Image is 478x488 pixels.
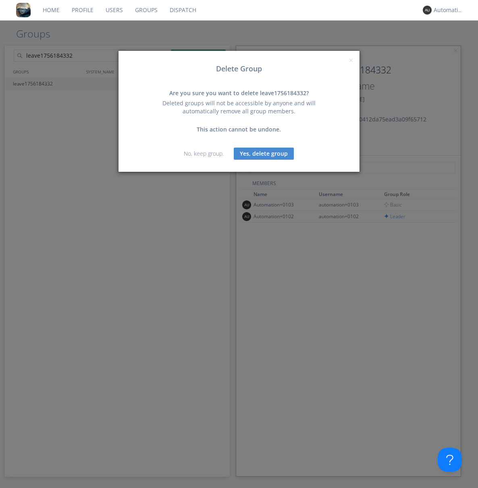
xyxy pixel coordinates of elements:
div: Automation+0004 [434,6,464,14]
h3: Delete Group [125,65,353,73]
a: No, keep group. [184,150,224,157]
div: This action cannot be undone. [152,125,326,133]
div: Are you sure you want to delete leave1756184332? [152,89,326,97]
div: Deleted groups will not be accessible by anyone and will automatically remove all group members. [152,99,326,115]
button: Yes, delete group [234,148,294,160]
span: × [349,54,353,66]
img: 373638.png [423,6,432,15]
img: 8ff700cf5bab4eb8a436322861af2272 [16,3,31,17]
